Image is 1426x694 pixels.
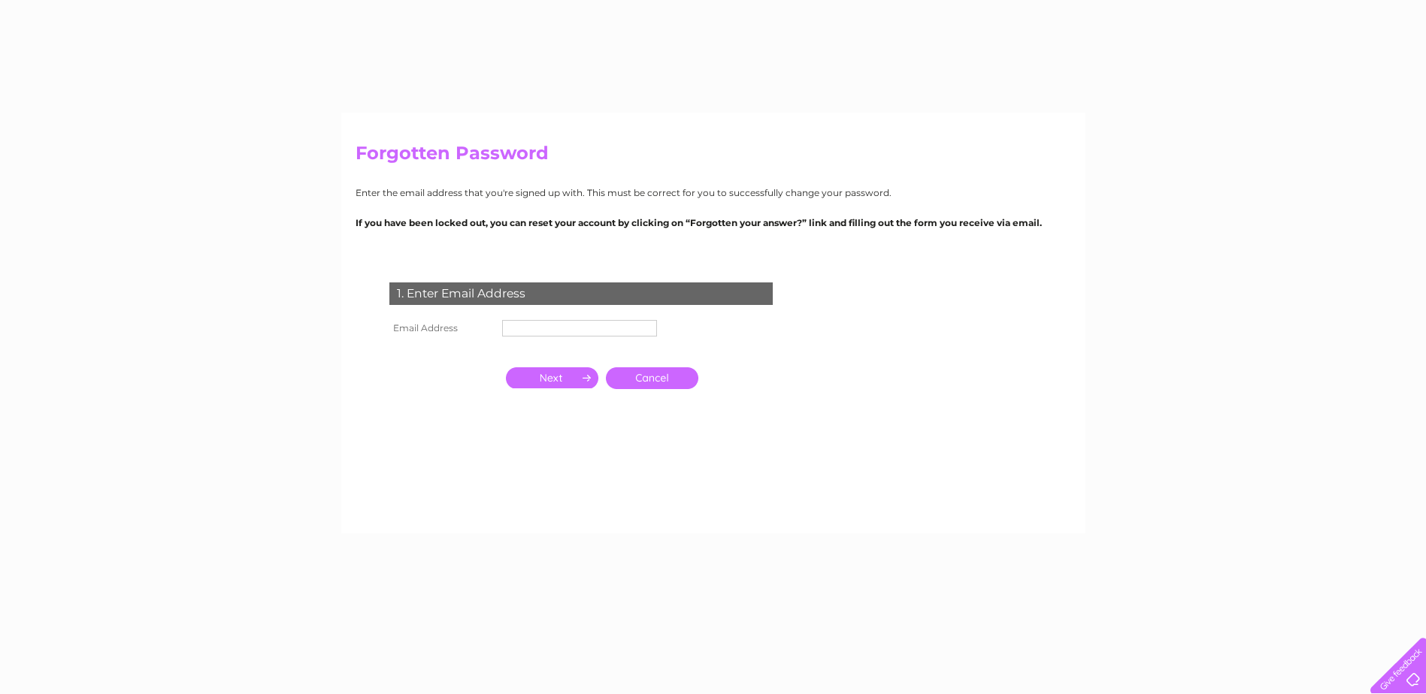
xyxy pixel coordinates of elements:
[386,316,498,340] th: Email Address
[356,143,1071,171] h2: Forgotten Password
[389,282,773,305] div: 1. Enter Email Address
[356,216,1071,230] p: If you have been locked out, you can reset your account by clicking on “Forgotten your answer?” l...
[356,186,1071,200] p: Enter the email address that you're signed up with. This must be correct for you to successfully ...
[606,367,698,389] a: Cancel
